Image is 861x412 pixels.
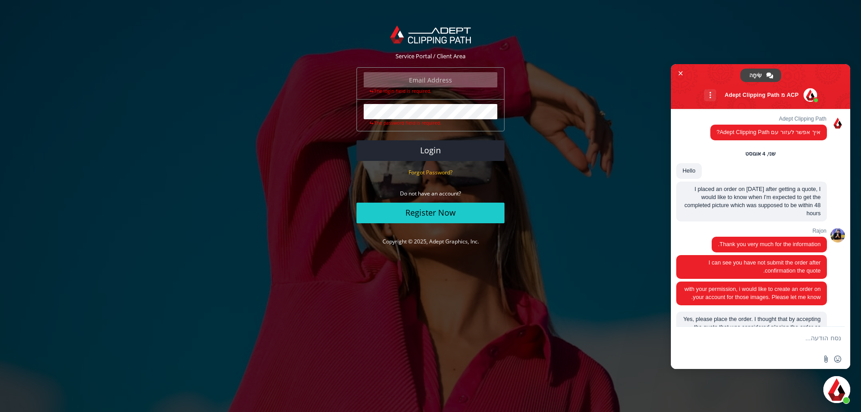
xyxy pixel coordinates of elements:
span: Thank you very much for the information. [718,241,821,247]
a: Copyright © 2025, Adept Graphics, Inc. [383,238,479,245]
button: Login [357,140,504,161]
span: I placed an order on [DATE] after getting a quote, I would like to know when I'm expected to get ... [684,186,821,217]
span: שלח קובץ [822,356,830,363]
span: Hello [683,168,696,174]
a: Forgot Password? [409,168,452,176]
div: שני, 4 אוגוסט [745,152,776,157]
span: Rajon [712,228,827,234]
span: Yes, please place the order. I thought that by accepting the quote that was considered placing th... [683,316,821,395]
span: I can see you have not submit the order after confirmation the quote. [709,260,821,274]
a: Register Now [357,203,504,223]
img: Adept Graphics [390,26,470,43]
span: סגור צ'אט [676,69,686,78]
input: Email Address [364,72,497,87]
div: The login field is required. [364,87,497,95]
textarea: נסח הודעה... [698,327,841,349]
div: The password field is required. [364,119,497,126]
span: הוספת אימוג׳י [834,356,841,363]
a: סגור צ'אט [823,376,850,403]
small: Do not have an account? [400,190,461,197]
a: שִׂיחָה [740,69,781,82]
span: Adept Clipping Path [710,116,827,122]
span: שִׂיחָה [749,69,762,82]
span: איך אפשר לעזור עם Adept Clipping Path? [717,129,821,135]
small: Forgot Password? [409,169,452,176]
span: Service Portal / Client Area [396,52,465,60]
span: with your permission, i would like to create an order on your account for those images. Please le... [684,286,821,300]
